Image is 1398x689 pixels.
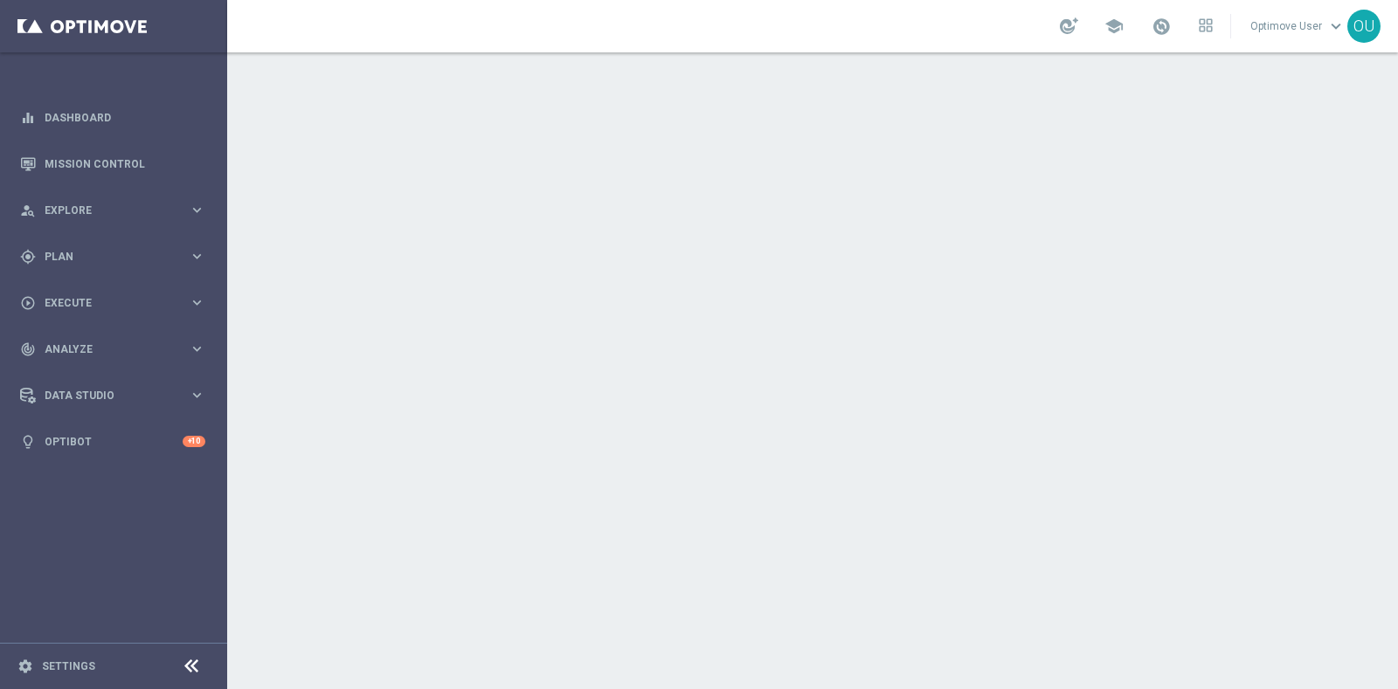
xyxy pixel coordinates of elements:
[20,249,36,265] i: gps_fixed
[45,251,189,262] span: Plan
[19,342,206,356] button: track_changes Analyze keyboard_arrow_right
[1326,17,1346,36] span: keyboard_arrow_down
[20,341,189,357] div: Analyze
[20,418,205,465] div: Optibot
[19,435,206,449] button: lightbulb Optibot +10
[20,203,189,218] div: Explore
[19,296,206,310] button: play_circle_outline Execute keyboard_arrow_right
[20,110,36,126] i: equalizer
[1104,17,1124,36] span: school
[20,94,205,141] div: Dashboard
[45,205,189,216] span: Explore
[45,418,183,465] a: Optibot
[189,294,205,311] i: keyboard_arrow_right
[20,295,189,311] div: Execute
[42,661,95,672] a: Settings
[45,141,205,187] a: Mission Control
[45,344,189,355] span: Analyze
[189,341,205,357] i: keyboard_arrow_right
[189,202,205,218] i: keyboard_arrow_right
[20,295,36,311] i: play_circle_outline
[20,434,36,450] i: lightbulb
[20,249,189,265] div: Plan
[45,298,189,308] span: Execute
[45,390,189,401] span: Data Studio
[17,658,33,674] i: settings
[20,341,36,357] i: track_changes
[1249,13,1347,39] a: Optimove Userkeyboard_arrow_down
[19,203,206,217] button: person_search Explore keyboard_arrow_right
[20,203,36,218] i: person_search
[45,94,205,141] a: Dashboard
[19,111,206,125] button: equalizer Dashboard
[189,248,205,265] i: keyboard_arrow_right
[19,157,206,171] button: Mission Control
[19,389,206,403] button: Data Studio keyboard_arrow_right
[189,387,205,403] i: keyboard_arrow_right
[183,436,205,447] div: +10
[20,141,205,187] div: Mission Control
[1347,10,1381,43] div: OU
[20,388,189,403] div: Data Studio
[19,250,206,264] button: gps_fixed Plan keyboard_arrow_right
